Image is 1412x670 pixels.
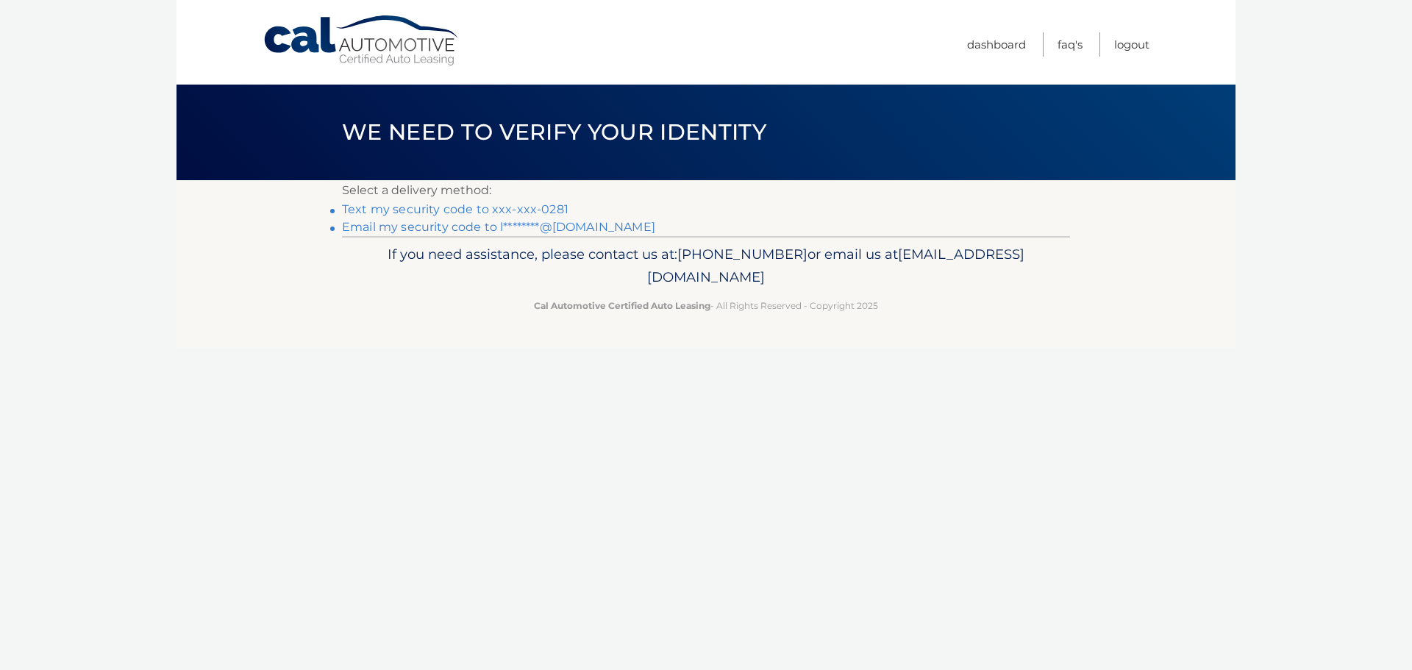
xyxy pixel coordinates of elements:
a: Cal Automotive [263,15,461,67]
a: Text my security code to xxx-xxx-0281 [342,202,568,216]
p: Select a delivery method: [342,180,1070,201]
a: Dashboard [967,32,1026,57]
span: [PHONE_NUMBER] [677,246,807,263]
span: We need to verify your identity [342,118,766,146]
p: - All Rights Reserved - Copyright 2025 [352,298,1060,313]
strong: Cal Automotive Certified Auto Leasing [534,300,710,311]
p: If you need assistance, please contact us at: or email us at [352,243,1060,290]
a: Email my security code to l********@[DOMAIN_NAME] [342,220,655,234]
a: Logout [1114,32,1149,57]
a: FAQ's [1058,32,1083,57]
